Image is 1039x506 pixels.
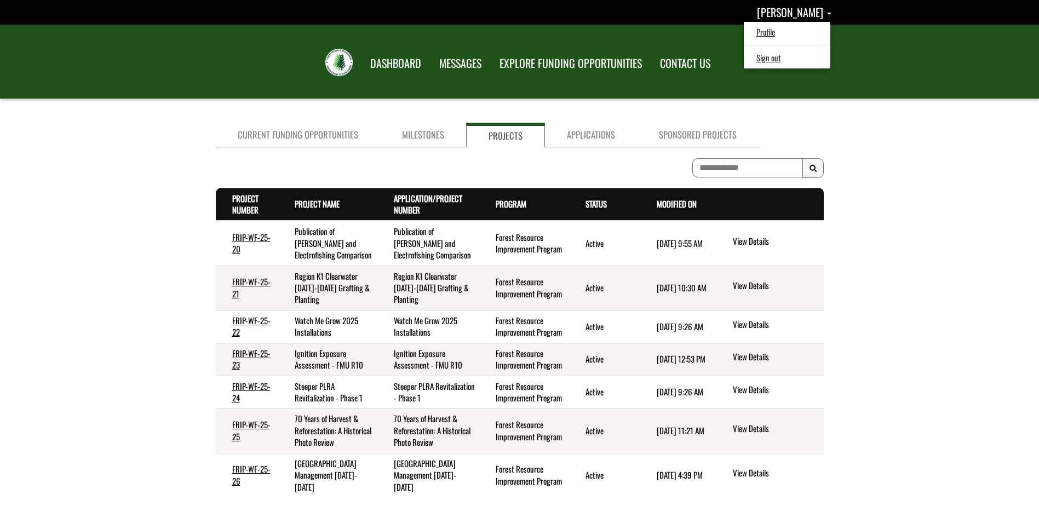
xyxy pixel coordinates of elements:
td: Active [569,310,640,343]
a: View details [733,319,819,332]
td: Forest Resource Improvement Program [479,376,569,409]
a: Modified On [657,198,697,210]
td: action menu [715,453,823,497]
th: Actions [715,188,823,221]
a: FRIP-WF-25-25 [232,418,271,442]
a: DASHBOARD [362,50,429,77]
td: 1/30/2025 9:55 AM [640,221,715,266]
td: Forest Resource Improvement Program [479,310,569,343]
a: View details [733,384,819,397]
td: 9/3/2025 9:26 AM [640,376,715,409]
td: Watch Me Grow 2025 Installations [278,310,377,343]
td: 5/29/2025 12:53 PM [640,343,715,376]
td: FRIP-WF-25-22 [216,310,278,343]
td: Steeper PLRA Revitalization - Phase 1 [377,376,479,409]
td: action menu [715,221,823,266]
td: Forest Resource Improvement Program [479,409,569,453]
a: FRIP-WF-25-23 [232,347,271,371]
td: Active [569,221,640,266]
a: Program [496,198,526,210]
a: Applications [545,123,637,147]
a: Application/Project Number [394,192,462,216]
td: Region K1 Clearwater 2025-2030 Grafting & Planting [377,266,479,310]
a: Status [585,198,607,210]
td: Steeper PLRA Revitalization - Phase 1 [278,376,377,409]
time: [DATE] 12:53 PM [657,353,705,365]
td: Publication of eDNA and Electrofishing Comparison [278,221,377,266]
button: Search Results [802,158,824,178]
td: Active [569,376,640,409]
td: action menu [715,310,823,343]
a: View details [733,280,819,293]
time: [DATE] 9:26 AM [657,320,703,332]
a: MESSAGES [431,50,490,77]
a: Milestones [380,123,466,147]
td: 70 Years of Harvest & Reforestation: A Historical Photo Review [377,409,479,453]
td: Swan Hills Campground Management 2025-2030 [278,453,377,497]
time: [DATE] 9:26 AM [657,386,703,398]
td: Ignition Exposure Assessment - FMU R10 [377,343,479,376]
td: Active [569,409,640,453]
time: [DATE] 4:39 PM [657,469,703,481]
td: Active [569,343,640,376]
td: action menu [715,409,823,453]
span: [PERSON_NAME] [757,4,823,20]
td: action menu [715,343,823,376]
td: Forest Resource Improvement Program [479,266,569,310]
a: View details [733,351,819,364]
a: FRIP-WF-25-20 [232,231,271,255]
a: View details [733,467,819,480]
a: View details [733,235,819,249]
time: [DATE] 10:30 AM [657,281,707,294]
td: action menu [715,376,823,409]
td: action menu [715,266,823,310]
td: 70 Years of Harvest & Reforestation: A Historical Photo Review [278,409,377,453]
td: Active [569,453,640,497]
td: Active [569,266,640,310]
a: FRIP-WF-25-22 [232,314,271,338]
a: Sponsored Projects [637,123,759,147]
a: Projects [466,123,545,147]
td: Forest Resource Improvement Program [479,221,569,266]
td: 3/5/2025 10:30 AM [640,266,715,310]
td: FRIP-WF-25-23 [216,343,278,376]
td: 4/4/2025 11:21 AM [640,409,715,453]
a: Profile [745,25,830,39]
a: Current Funding Opportunities [216,123,380,147]
td: 9/3/2025 9:26 AM [640,310,715,343]
td: Forest Resource Improvement Program [479,453,569,497]
td: 4/25/2025 4:39 PM [640,453,715,497]
a: Project Number [232,192,259,216]
a: CONTACT US [652,50,719,77]
td: Region K1 Clearwater 2025-2030 Grafting & Planting [278,266,377,310]
time: [DATE] 9:55 AM [657,237,703,249]
td: FRIP-WF-25-26 [216,453,278,497]
a: Project Name [295,198,340,210]
td: Swan Hills Campground Management 2025-2030 [377,453,479,497]
td: FRIP-WF-25-25 [216,409,278,453]
a: Sign out [745,50,830,65]
img: FRIAA Submissions Portal [325,49,353,76]
a: FRIP-WF-25-24 [232,380,271,404]
time: [DATE] 11:21 AM [657,424,704,436]
td: Watch Me Grow 2025 Installations [377,310,479,343]
a: FRIP-WF-25-21 [232,275,271,299]
td: Forest Resource Improvement Program [479,343,569,376]
td: FRIP-WF-25-24 [216,376,278,409]
td: Publication of eDNA and Electrofishing Comparison [377,221,479,266]
a: Nicole Marburg [757,4,831,20]
a: EXPLORE FUNDING OPPORTUNITIES [491,50,650,77]
td: Ignition Exposure Assessment - FMU R10 [278,343,377,376]
a: View details [733,423,819,436]
a: FRIP-WF-25-26 [232,463,271,486]
td: FRIP-WF-25-21 [216,266,278,310]
nav: Main Navigation [360,47,719,77]
td: FRIP-WF-25-20 [216,221,278,266]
